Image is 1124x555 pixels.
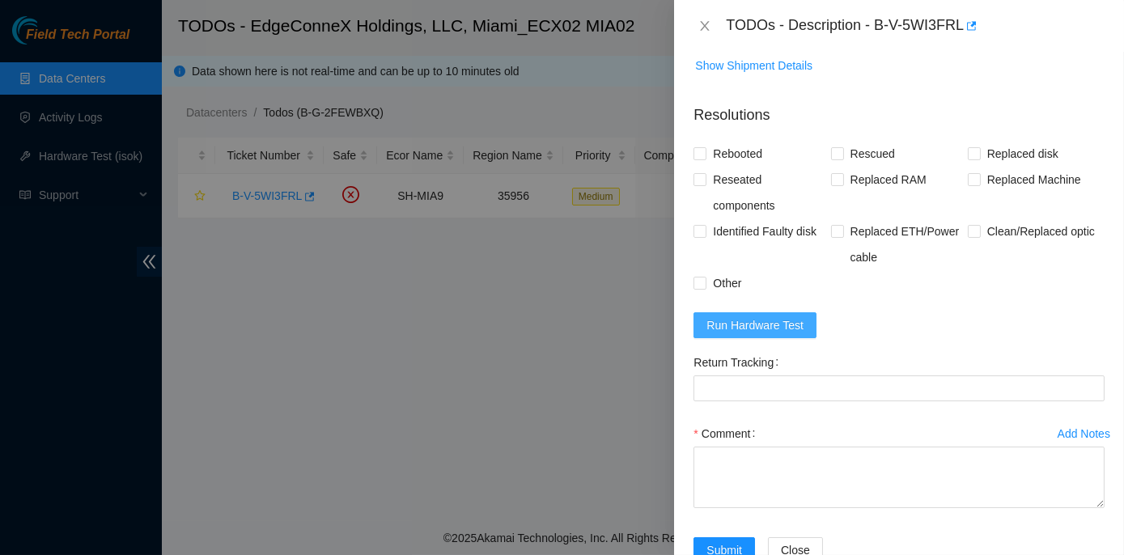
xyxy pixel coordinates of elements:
[726,13,1105,39] div: TODOs - Description - B-V-5WI3FRL
[698,19,711,32] span: close
[981,218,1101,244] span: Clean/Replaced optic
[693,447,1105,508] textarea: Comment
[706,270,748,296] span: Other
[693,375,1105,401] input: Return Tracking
[1057,421,1111,447] button: Add Notes
[693,312,816,338] button: Run Hardware Test
[981,167,1088,193] span: Replaced Machine
[706,141,769,167] span: Rebooted
[844,218,968,270] span: Replaced ETH/Power cable
[706,316,804,334] span: Run Hardware Test
[693,350,785,375] label: Return Tracking
[706,167,830,218] span: Reseated components
[693,421,761,447] label: Comment
[695,57,812,74] span: Show Shipment Details
[693,19,716,34] button: Close
[981,141,1065,167] span: Replaced disk
[844,167,933,193] span: Replaced RAM
[844,141,901,167] span: Rescued
[693,91,1105,126] p: Resolutions
[706,218,823,244] span: Identified Faulty disk
[694,53,813,78] button: Show Shipment Details
[1058,428,1110,439] div: Add Notes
